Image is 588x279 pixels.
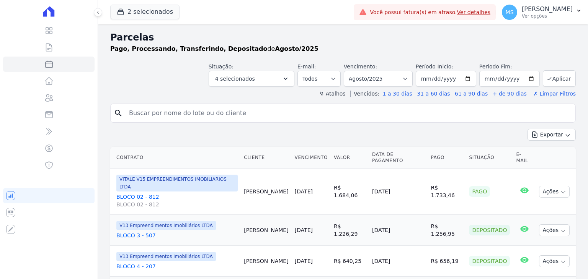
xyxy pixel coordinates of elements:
button: Exportar [528,129,576,141]
p: [PERSON_NAME] [522,5,573,13]
button: 2 selecionados [110,5,180,19]
i: search [114,109,123,118]
a: 1 a 30 dias [383,91,412,97]
input: Buscar por nome do lote ou do cliente [124,105,572,121]
a: [DATE] [295,227,313,233]
a: BLOCO 02 - 812BLOCO 02 - 812 [116,193,238,208]
span: V13 Empreendimentos Imobiliários LTDA [116,221,216,230]
label: Período Fim: [479,63,540,71]
th: Vencimento [292,147,331,169]
a: Ver detalhes [457,9,491,15]
button: Ações [539,255,570,267]
td: R$ 1.684,06 [331,169,369,215]
td: [DATE] [369,215,428,246]
button: Ações [539,186,570,198]
div: Depositado [469,256,510,266]
h2: Parcelas [110,31,576,44]
label: Vencidos: [350,91,379,97]
div: Pago [469,186,490,197]
a: [DATE] [295,188,313,195]
strong: Pago, Processando, Transferindo, Depositado [110,45,267,52]
th: Contrato [110,147,241,169]
span: Você possui fatura(s) em atraso. [370,8,490,16]
span: MS [506,10,514,15]
th: Valor [331,147,369,169]
a: [DATE] [295,258,313,264]
button: Aplicar [543,70,576,87]
a: BLOCO 3 - 507 [116,232,238,239]
div: Depositado [469,225,510,235]
th: E-mail [513,147,536,169]
span: V13 Empreendimentos Imobiliários LTDA [116,252,216,261]
label: Situação: [209,63,234,70]
th: Data de Pagamento [369,147,428,169]
label: Vencimento: [344,63,377,70]
td: R$ 640,25 [331,246,369,277]
button: MS [PERSON_NAME] Ver opções [496,2,588,23]
td: [PERSON_NAME] [241,169,291,215]
td: [PERSON_NAME] [241,215,291,246]
label: E-mail: [297,63,316,70]
span: VITALE V15 EMPREENDIMENTOS IMOBILIARIOS LTDA [116,175,238,191]
td: R$ 1.256,95 [428,215,466,246]
p: de [110,44,318,54]
span: 4 selecionados [215,74,255,83]
td: R$ 656,19 [428,246,466,277]
td: [PERSON_NAME] [241,246,291,277]
td: R$ 1.733,46 [428,169,466,215]
a: BLOCO 4 - 207 [116,263,238,270]
label: Período Inicío: [416,63,453,70]
a: 61 a 90 dias [455,91,488,97]
a: ✗ Limpar Filtros [530,91,576,97]
th: Situação [466,147,513,169]
a: + de 90 dias [493,91,527,97]
label: ↯ Atalhos [319,91,345,97]
strong: Agosto/2025 [275,45,318,52]
a: 31 a 60 dias [417,91,450,97]
button: 4 selecionados [209,71,294,87]
p: Ver opções [522,13,573,19]
td: R$ 1.226,29 [331,215,369,246]
th: Pago [428,147,466,169]
span: BLOCO 02 - 812 [116,201,238,208]
button: Ações [539,224,570,236]
td: [DATE] [369,246,428,277]
td: [DATE] [369,169,428,215]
